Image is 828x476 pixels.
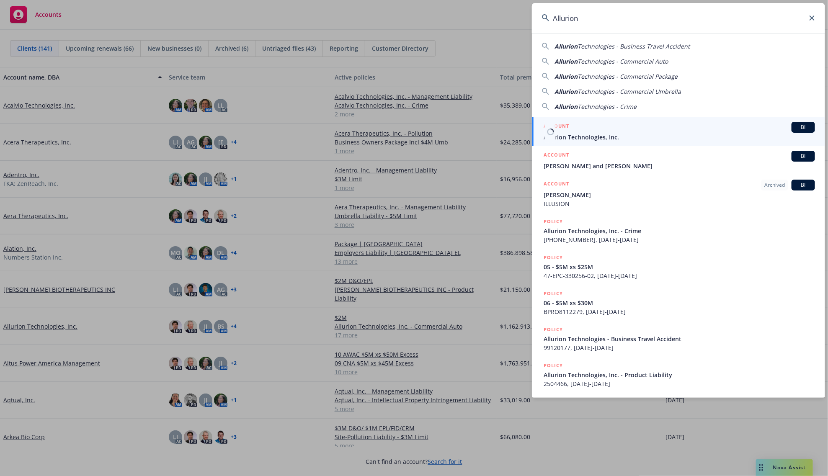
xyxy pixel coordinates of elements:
[544,180,569,190] h5: ACCOUNT
[544,307,815,316] span: BPRO8112279, [DATE]-[DATE]
[544,122,569,132] h5: ACCOUNT
[532,117,825,146] a: ACCOUNTBIAllurion Technologies, Inc.
[532,357,825,393] a: POLICYAllurion Technologies, Inc. - Product Liability2504466, [DATE]-[DATE]
[555,42,578,50] span: Allurion
[578,103,637,111] span: Technologies - Crime
[544,289,563,298] h5: POLICY
[532,285,825,321] a: POLICY06 - $5M xs $30MBPRO8112279, [DATE]-[DATE]
[544,271,815,280] span: 47-EPC-330256-02, [DATE]-[DATE]
[544,162,815,170] span: [PERSON_NAME] and [PERSON_NAME]
[532,213,825,249] a: POLICYAllurion Technologies, Inc. - Crime[PHONE_NUMBER], [DATE]-[DATE]
[544,235,815,244] span: [PHONE_NUMBER], [DATE]-[DATE]
[532,3,825,33] input: Search...
[544,151,569,161] h5: ACCOUNT
[555,72,578,80] span: Allurion
[544,334,815,343] span: Allurion Technologies - Business Travel Accident
[544,325,563,334] h5: POLICY
[544,262,815,271] span: 05 - $5M xs $25M
[532,321,825,357] a: POLICYAllurion Technologies - Business Travel Accident99120177, [DATE]-[DATE]
[544,133,815,142] span: Allurion Technologies, Inc.
[544,343,815,352] span: 99120177, [DATE]-[DATE]
[795,124,812,131] span: BI
[555,87,578,95] span: Allurion
[544,379,815,388] span: 2504466, [DATE]-[DATE]
[532,175,825,213] a: ACCOUNTArchivedBI[PERSON_NAME]ILLUSION
[555,57,578,65] span: Allurion
[578,57,668,65] span: Technologies - Commercial Auto
[544,226,815,235] span: Allurion Technologies, Inc. - Crime
[544,371,815,379] span: Allurion Technologies, Inc. - Product Liability
[544,199,815,208] span: ILLUSION
[578,42,690,50] span: Technologies - Business Travel Accident
[764,181,785,189] span: Archived
[544,217,563,226] h5: POLICY
[578,87,681,95] span: Technologies - Commercial Umbrella
[555,103,578,111] span: Allurion
[795,181,812,189] span: BI
[544,298,815,307] span: 06 - $5M xs $30M
[532,249,825,285] a: POLICY05 - $5M xs $25M47-EPC-330256-02, [DATE]-[DATE]
[544,253,563,262] h5: POLICY
[544,190,815,199] span: [PERSON_NAME]
[795,152,812,160] span: BI
[532,146,825,175] a: ACCOUNTBI[PERSON_NAME] and [PERSON_NAME]
[578,72,678,80] span: Technologies - Commercial Package
[544,361,563,370] h5: POLICY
